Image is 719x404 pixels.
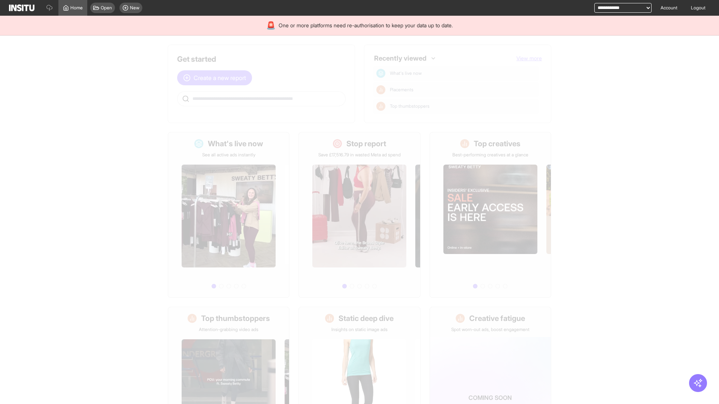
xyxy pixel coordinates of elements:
span: One or more platforms need re-authorisation to keep your data up to date. [279,22,453,29]
div: 🚨 [266,20,276,31]
img: Logo [9,4,34,11]
span: Home [70,5,83,11]
span: New [130,5,139,11]
span: Open [101,5,112,11]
